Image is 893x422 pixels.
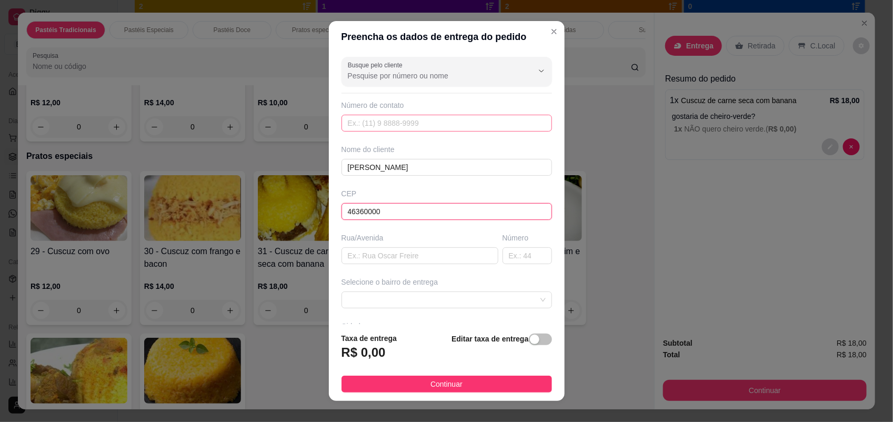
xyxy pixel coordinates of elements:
[342,144,552,155] div: Nome do cliente
[342,115,552,132] input: Ex.: (11) 9 8888-9999
[342,344,386,361] h3: R$ 0,00
[342,247,498,264] input: Ex.: Rua Oscar Freire
[533,63,550,79] button: Show suggestions
[430,378,463,390] span: Continuar
[546,23,563,40] button: Close
[342,100,552,110] div: Número de contato
[348,71,516,81] input: Busque pelo cliente
[342,188,552,199] div: CEP
[342,159,552,176] input: Ex.: João da Silva
[451,335,528,343] strong: Editar taxa de entrega
[342,233,498,243] div: Rua/Avenida
[342,334,397,343] strong: Taxa de entrega
[503,233,552,243] div: Número
[342,321,552,331] div: Cidade
[342,203,552,220] input: Ex.: 00000-000
[348,61,406,69] label: Busque pelo cliente
[342,277,552,287] div: Selecione o bairro de entrega
[329,21,565,53] header: Preencha os dados de entrega do pedido
[342,376,552,393] button: Continuar
[503,247,552,264] input: Ex.: 44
